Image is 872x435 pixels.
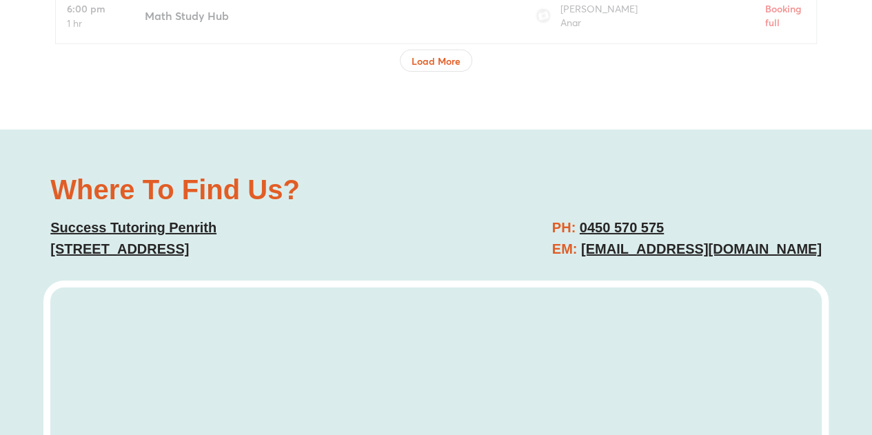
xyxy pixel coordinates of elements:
iframe: Chat Widget [803,369,872,435]
h2: Where To Find Us? [50,176,422,203]
a: [EMAIL_ADDRESS][DOMAIN_NAME] [581,241,822,256]
span: EM: [552,241,578,256]
span: PH: [552,220,576,235]
a: Success Tutoring Penrith[STREET_ADDRESS] [50,220,216,256]
a: 0450 570 575 [580,220,664,235]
